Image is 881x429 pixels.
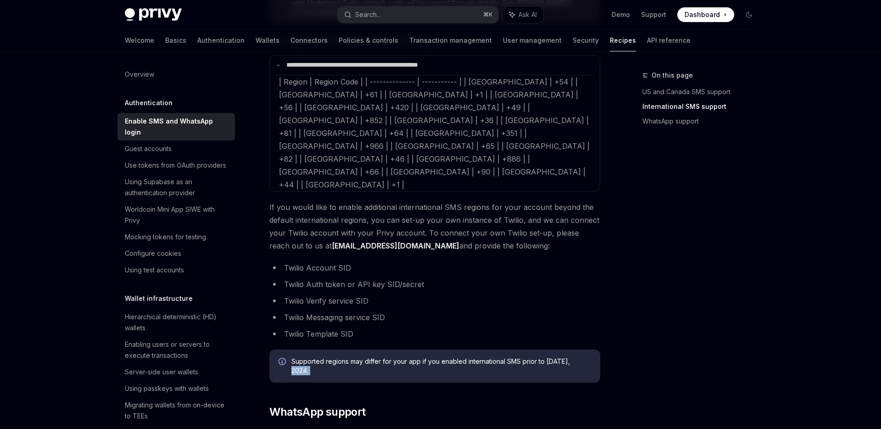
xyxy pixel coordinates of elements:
a: International SMS support [642,99,764,114]
a: Overview [117,66,235,83]
a: API reference [647,29,691,51]
span: Dashboard [685,10,720,19]
span: | Region | Region Code | | -------------- | ----------- | | [GEOGRAPHIC_DATA] | +54 | | [GEOGRAPH... [279,77,590,189]
div: Overview [125,69,154,80]
div: Server-side user wallets [125,367,198,378]
a: WhatsApp support [642,114,764,129]
a: Transaction management [409,29,492,51]
div: Mocking tokens for testing [125,231,206,243]
li: Twilio Account SID [269,261,600,274]
div: Using Supabase as an authentication provider [125,176,229,198]
div: Search... [355,9,381,20]
div: Migrating wallets from on-device to TEEs [125,400,229,422]
li: Twilio Verify service SID [269,294,600,307]
a: Demo [612,10,630,19]
span: If you would like to enable additional international SMS regions for your account beyond the defa... [269,201,600,252]
a: User management [503,29,562,51]
span: ⌘ K [483,11,493,18]
a: Wallets [256,29,279,51]
a: Mocking tokens for testing [117,229,235,245]
span: Supported regions may differ for your app if you enabled international SMS prior to [DATE], 2024. [291,357,591,375]
span: WhatsApp support [269,405,365,419]
a: Recipes [610,29,636,51]
li: Twilio Auth token or API key SID/secret [269,278,600,291]
a: Using passkeys with wallets [117,380,235,397]
img: dark logo [125,8,182,21]
a: Using Supabase as an authentication provider [117,174,235,201]
a: Enabling users or servers to execute transactions [117,336,235,364]
a: Authentication [197,29,245,51]
a: Enable SMS and WhatsApp login [117,113,235,141]
a: Security [573,29,599,51]
a: Connectors [290,29,328,51]
div: Using passkeys with wallets [125,383,209,394]
a: Use tokens from OAuth providers [117,157,235,174]
a: US and Canada SMS support [642,85,764,99]
button: Search...⌘K [338,6,498,23]
a: Using test accounts [117,262,235,278]
div: Configure cookies [125,248,181,259]
a: Configure cookies [117,245,235,262]
div: Enable SMS and WhatsApp login [125,116,229,138]
h5: Authentication [125,97,173,108]
a: Hierarchical deterministic (HD) wallets [117,309,235,336]
a: Dashboard [677,7,734,22]
li: Twilio Template SID [269,327,600,340]
a: Migrating wallets from on-device to TEEs [117,397,235,424]
div: Using test accounts [125,265,184,276]
div: Enabling users or servers to execute transactions [125,339,229,361]
div: Guest accounts [125,143,172,154]
a: Worldcoin Mini App SIWE with Privy [117,201,235,229]
button: Toggle dark mode [742,7,756,22]
a: Guest accounts [117,141,235,157]
span: On this page [652,70,693,81]
span: Ask AI [519,10,537,19]
a: Policies & controls [339,29,398,51]
a: [EMAIL_ADDRESS][DOMAIN_NAME] [332,241,459,251]
div: Use tokens from OAuth providers [125,160,226,171]
div: Worldcoin Mini App SIWE with Privy [125,204,229,226]
div: Hierarchical deterministic (HD) wallets [125,311,229,333]
a: Basics [165,29,186,51]
a: Support [641,10,666,19]
svg: Info [279,358,288,367]
a: Server-side user wallets [117,364,235,380]
a: Welcome [125,29,154,51]
button: Ask AI [503,6,543,23]
h5: Wallet infrastructure [125,293,193,304]
li: Twilio Messaging service SID [269,311,600,324]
